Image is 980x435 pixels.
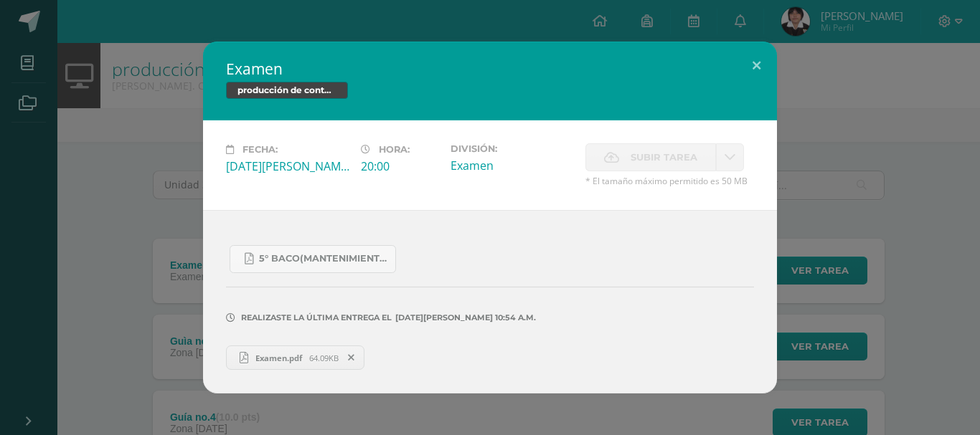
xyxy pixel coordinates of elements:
span: 64.09KB [309,353,339,363]
div: Examen [451,158,574,173]
span: Hora: [379,144,410,155]
div: 20:00 [361,158,439,174]
span: producción de contenidos dígitales [226,82,348,99]
span: 5° Baco(Mantenimiento).pdf [259,253,388,264]
div: [DATE][PERSON_NAME] [226,158,349,174]
label: División: [451,143,574,154]
span: Examen.pdf [248,353,309,363]
label: La fecha de entrega ha expirado [585,143,716,171]
span: Subir tarea [631,144,697,171]
span: Fecha: [242,144,278,155]
a: 5° Baco(Mantenimiento).pdf [230,245,396,273]
span: Remover entrega [339,350,364,365]
span: [DATE][PERSON_NAME] 10:54 a.m. [392,317,536,318]
h2: Examen [226,59,754,79]
button: Close (Esc) [736,42,777,90]
span: Realizaste la última entrega el [241,312,392,322]
a: Examen.pdf 64.09KB [226,345,364,370]
a: La fecha de entrega ha expirado [716,143,744,171]
span: * El tamaño máximo permitido es 50 MB [585,175,754,187]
